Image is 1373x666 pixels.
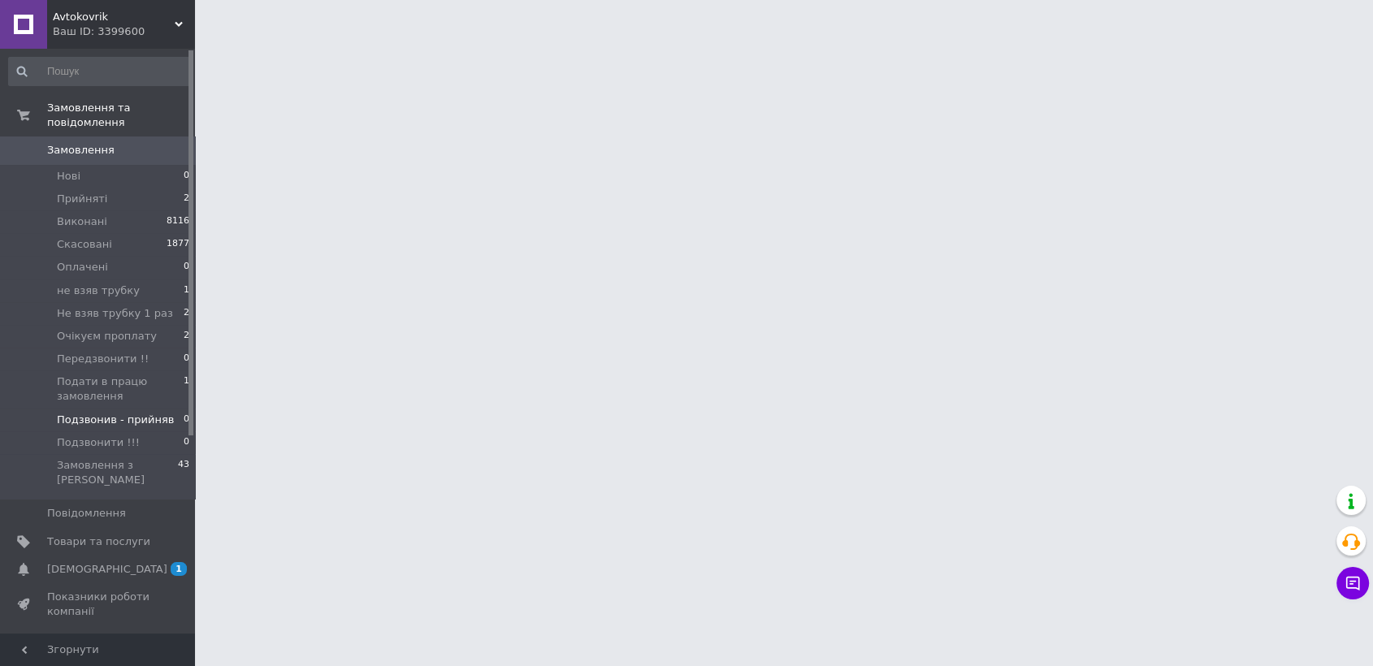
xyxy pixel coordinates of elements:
span: Подзвонити !!! [57,435,140,450]
span: Скасовані [57,237,112,252]
button: Чат з покупцем [1336,567,1369,599]
span: Виконані [57,214,107,229]
span: 1 [171,562,187,576]
span: 2 [184,306,189,321]
div: Ваш ID: 3399600 [53,24,195,39]
span: [DEMOGRAPHIC_DATA] [47,562,167,577]
span: 0 [184,169,189,184]
input: Пошук [8,57,191,86]
span: 0 [184,352,189,366]
span: 0 [184,435,189,450]
span: 2 [184,329,189,344]
span: 1 [184,374,189,404]
span: Замовлення та повідомлення [47,101,195,130]
span: Показники роботи компанії [47,590,150,619]
span: Прийняті [57,192,107,206]
span: Повідомлення [47,506,126,521]
span: 1877 [167,237,189,252]
span: Передзвонити !! [57,352,149,366]
span: 2 [184,192,189,206]
span: 0 [184,413,189,427]
span: Avtokovrik [53,10,175,24]
span: 43 [178,458,189,487]
span: Нові [57,169,80,184]
span: 1 [184,283,189,298]
span: 8116 [167,214,189,229]
span: Панель управління [47,632,150,661]
span: Подати в працю замовлення [57,374,184,404]
span: Замовлення з [PERSON_NAME] [57,458,178,487]
span: Замовлення [47,143,115,158]
span: Товари та послуги [47,534,150,549]
span: Очікуєм проплату [57,329,157,344]
span: Не взяв трубку 1 раз [57,306,173,321]
span: Оплачені [57,260,108,275]
span: Подзвонив - прийняв [57,413,174,427]
span: 0 [184,260,189,275]
span: не взяв трубку [57,283,140,298]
